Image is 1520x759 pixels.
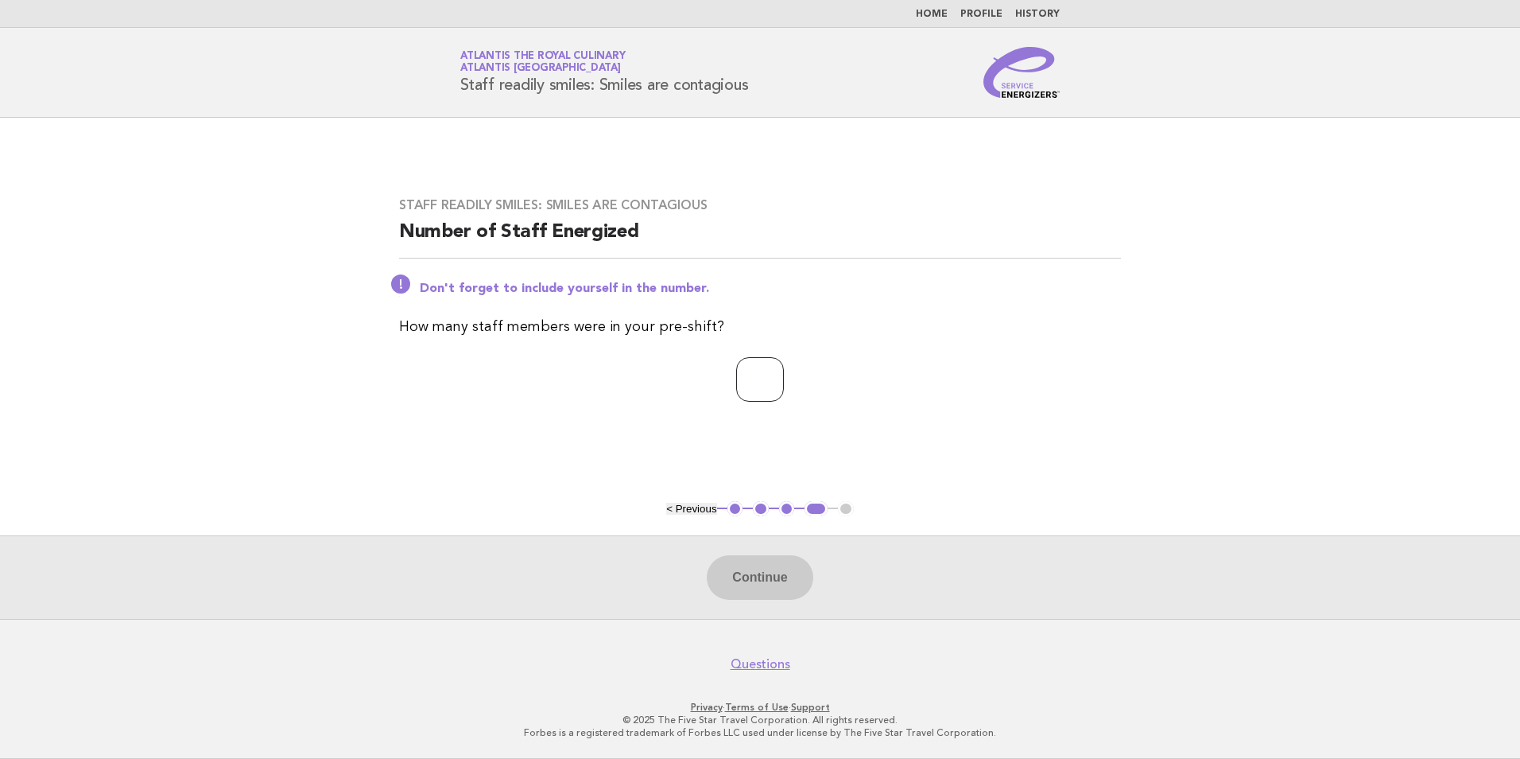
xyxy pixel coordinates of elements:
[420,281,1121,297] p: Don't forget to include yourself in the number.
[727,501,743,517] button: 1
[666,503,716,515] button: < Previous
[273,726,1247,739] p: Forbes is a registered trademark of Forbes LLC used under license by The Five Star Travel Corpora...
[725,702,789,713] a: Terms of Use
[273,701,1247,714] p: · ·
[791,702,830,713] a: Support
[805,501,828,517] button: 4
[960,10,1002,19] a: Profile
[916,10,948,19] a: Home
[731,656,790,672] a: Questions
[1015,10,1060,19] a: History
[983,47,1060,98] img: Service Energizers
[399,316,1121,338] p: How many staff members were in your pre-shift?
[399,197,1121,213] h3: Staff readily smiles: Smiles are contagious
[691,702,723,713] a: Privacy
[460,52,748,93] h1: Staff readily smiles: Smiles are contagious
[460,64,621,74] span: Atlantis [GEOGRAPHIC_DATA]
[779,501,795,517] button: 3
[273,714,1247,726] p: © 2025 The Five Star Travel Corporation. All rights reserved.
[753,501,769,517] button: 2
[399,220,1121,259] h2: Number of Staff Energized
[460,51,625,73] a: Atlantis the Royal CulinaryAtlantis [GEOGRAPHIC_DATA]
